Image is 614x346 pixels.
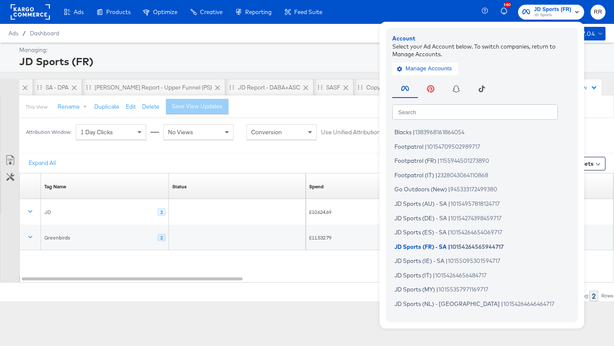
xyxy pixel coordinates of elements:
div: 2 [589,291,598,301]
div: 380 [504,2,511,8]
span: Footpatrol [394,143,423,150]
span: 1155944501273890 [440,157,489,164]
span: 10154264656484717 [435,271,487,278]
span: | [436,286,438,293]
label: Use Unified Attribution Setting: [321,128,401,136]
span: | [435,171,437,178]
span: JD Sports (IE) - SA [394,257,444,264]
span: RR [594,7,602,17]
button: RR [591,5,605,20]
span: JD Sports (DE) - SA [394,214,447,221]
span: JD Sports (FR) [534,5,572,14]
span: 10154957818124717 [450,200,500,207]
span: 10154274398459717 [450,214,501,221]
button: Edit [126,103,136,111]
div: SASF [326,84,340,92]
span: | [437,157,440,164]
a: Shows the current state of your Ad Campaign. [172,183,187,190]
span: JD Sports (AU) - SA [394,200,447,207]
button: Rename [52,99,96,115]
span: JD Sports (MY) [394,286,435,293]
span: Conversion [251,128,282,136]
a: The total amount spent to date. [309,183,324,190]
div: [PERSON_NAME] Report - Upper Funnel (PS) [95,84,212,92]
span: £11,532.79 [309,234,426,241]
div: Drag to reorder tab [358,85,362,89]
button: Expand All [23,156,62,171]
span: 10155095301594717 [448,257,500,264]
span: 1383968161864054 [415,129,464,136]
span: 10155357971169717 [438,286,488,293]
button: Delete [142,103,159,111]
div: Drag to reorder tab [318,85,322,89]
span: | [501,300,503,307]
span: | [448,229,450,236]
span: JD Sports (FR) - SA [394,243,447,250]
div: Managing: [19,46,603,54]
span: 10154709502989717 [427,143,480,150]
div: This View: [26,104,48,110]
div: Drag to reorder tab [229,85,234,89]
div: Drag to reorder tab [86,85,91,89]
span: Blacks [394,129,411,136]
span: Footpatrol (FR) [394,157,436,164]
a: Dashboard [30,30,59,37]
span: Optimize [153,9,177,15]
span: 2328043064110868 [437,171,488,178]
span: Creative [200,9,223,15]
button: JD Sports (FR)JD Sports [518,5,585,20]
div: 2 [158,208,165,216]
span: 10154264654069717 [450,229,502,236]
span: No Views [168,128,193,136]
span: 10154264646464717 [503,300,554,307]
span: 945333172499380 [450,186,497,193]
span: £10,624.69 [309,209,426,215]
span: Go Outdoors (New) [394,186,447,193]
span: | [425,143,427,150]
button: Manage Accounts [392,62,458,75]
span: Products [106,9,130,15]
span: Manage Accounts [399,64,452,74]
div: JD Sports (FR) [19,54,603,69]
button: 380 [499,4,514,20]
span: JD Sports ([GEOGRAPHIC_DATA]) [394,314,487,321]
div: Select your Ad Account below. To switch companies, return to Manage Accounts. [392,42,571,58]
div: JD [44,209,51,216]
div: Rows [601,293,614,299]
span: Ads [9,30,18,37]
span: 10154264565944717 [450,243,504,250]
span: JD Sports (IT) [394,271,432,278]
span: JD Sports [534,12,572,19]
div: Copy of RR [366,84,397,92]
div: Status [172,183,187,190]
span: / [18,30,30,37]
span: | [413,129,415,136]
span: | [448,186,450,193]
span: JD Sports (NL) - [GEOGRAPHIC_DATA] [394,300,500,307]
span: Ads [74,9,84,15]
span: | [446,257,448,264]
div: Attribution Window: [26,129,72,135]
span: Reporting [245,9,272,15]
span: | [448,214,450,221]
span: 313401466893412 [491,314,536,321]
div: SA - DPA [46,84,69,92]
a: Tag Name [44,183,66,190]
div: Account [392,35,571,43]
span: | [433,271,435,278]
div: JD Report - DABA+ASC [238,84,300,92]
div: Drag to reorder tab [37,85,42,89]
span: | [448,200,450,207]
span: Feed Suite [294,9,322,15]
span: | [448,243,450,250]
button: Duplicate [94,103,119,111]
span: | [489,314,491,321]
span: JD Sports (ES) - SA [394,229,446,236]
span: 1 Day Clicks [81,128,113,136]
div: Greenbirds [44,234,70,241]
div: 2 [158,234,165,242]
span: Footpatrol (IT) [394,171,434,178]
div: Spend [309,183,324,190]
